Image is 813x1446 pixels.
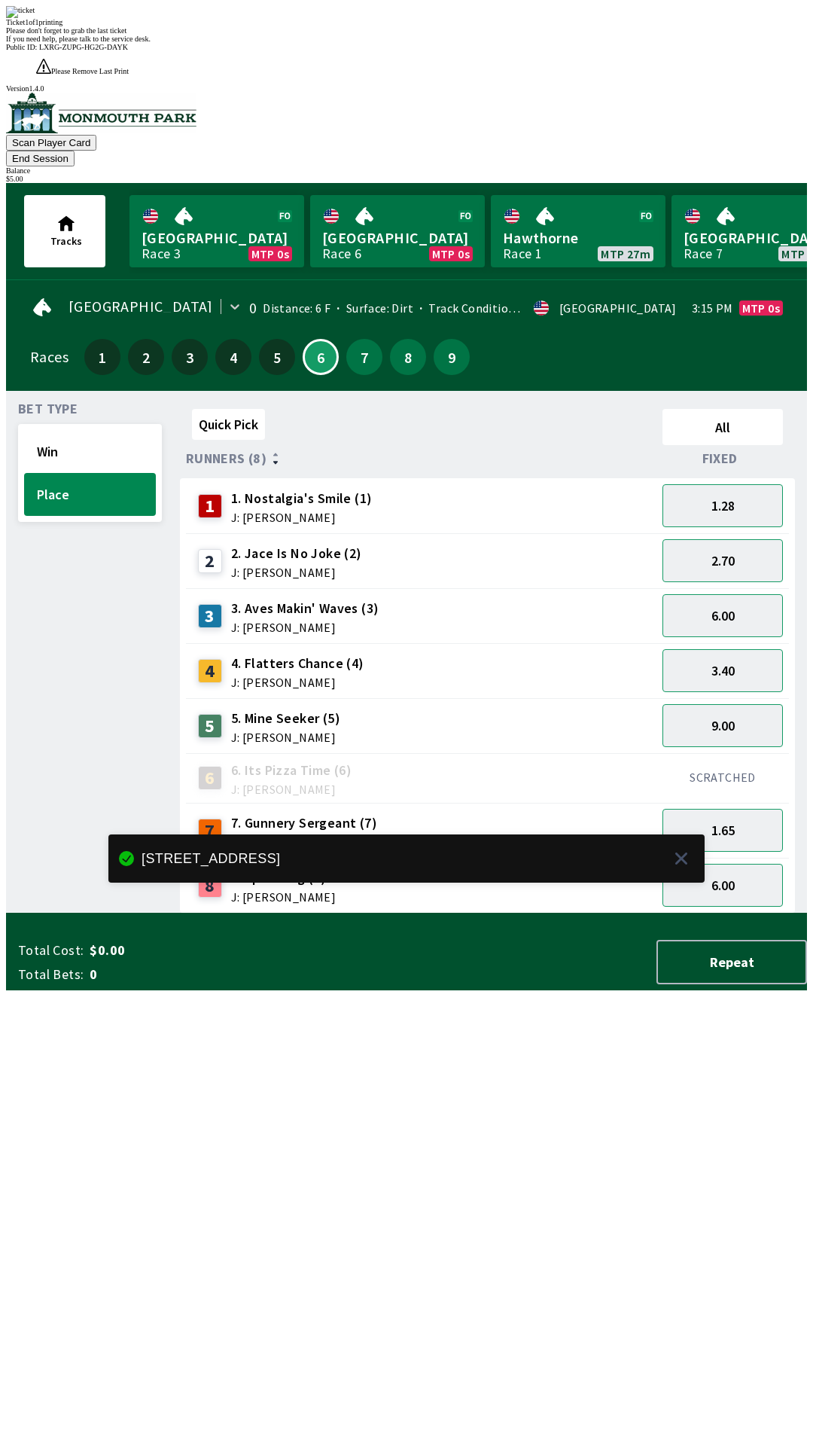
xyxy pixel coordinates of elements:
[432,248,470,260] span: MTP 0s
[142,228,292,248] span: [GEOGRAPHIC_DATA]
[231,891,336,903] span: J: [PERSON_NAME]
[263,300,330,316] span: Distance: 6 F
[662,809,783,852] button: 1.65
[231,676,364,688] span: J: [PERSON_NAME]
[503,248,542,260] div: Race 1
[6,166,807,175] div: Balance
[437,352,466,362] span: 9
[18,403,78,415] span: Bet Type
[199,416,258,433] span: Quick Pick
[6,93,196,133] img: venue logo
[669,419,776,436] span: All
[198,714,222,738] div: 5
[601,248,650,260] span: MTP 27m
[662,649,783,692] button: 3.40
[559,302,677,314] div: [GEOGRAPHIC_DATA]
[18,966,84,984] span: Total Bets:
[249,302,257,314] div: 0
[6,6,35,18] img: ticket
[215,339,251,375] button: 4
[390,339,426,375] button: 8
[413,300,546,316] span: Track Condition: Firm
[231,813,377,833] span: 7. Gunnery Sergeant (7)
[263,352,291,362] span: 5
[310,195,485,267] a: [GEOGRAPHIC_DATA]Race 6MTP 0s
[186,451,656,466] div: Runners (8)
[198,604,222,628] div: 3
[231,489,373,508] span: 1. Nostalgia's Smile (1)
[37,486,143,503] span: Place
[350,352,379,362] span: 7
[231,709,340,728] span: 5. Mine Seeker (5)
[6,135,96,151] button: Scan Player Card
[662,484,783,527] button: 1.28
[142,248,181,260] div: Race 3
[90,941,327,959] span: $0.00
[231,511,373,523] span: J: [PERSON_NAME]
[670,953,793,971] span: Repeat
[24,195,105,267] button: Tracks
[186,453,266,465] span: Runners (8)
[6,35,151,43] span: If you need help, please talk to the service desk.
[24,430,156,473] button: Win
[711,497,735,514] span: 1.28
[198,766,222,790] div: 6
[692,302,733,314] span: 3:15 PM
[39,43,128,51] span: LXRG-ZUPG-HG2G-DAYK
[434,339,470,375] button: 9
[259,339,295,375] button: 5
[684,248,723,260] div: Race 7
[231,599,379,618] span: 3. Aves Makin' Waves (3)
[6,18,807,26] div: Ticket 1 of 1 printing
[702,453,738,465] span: Fixed
[198,549,222,573] div: 2
[192,409,265,440] button: Quick Pick
[711,552,735,569] span: 2.70
[6,84,807,93] div: Version 1.4.0
[394,352,422,362] span: 8
[128,339,164,375] button: 2
[322,248,361,260] div: Race 6
[50,234,82,248] span: Tracks
[742,302,780,314] span: MTP 0s
[37,443,143,460] span: Win
[231,731,340,743] span: J: [PERSON_NAME]
[219,352,248,362] span: 4
[18,941,84,959] span: Total Cost:
[322,228,473,248] span: [GEOGRAPHIC_DATA]
[172,339,208,375] button: 3
[346,339,382,375] button: 7
[69,300,213,313] span: [GEOGRAPHIC_DATA]
[30,351,69,363] div: Races
[231,621,379,633] span: J: [PERSON_NAME]
[51,67,129,75] span: Please Remove Last Print
[656,451,789,466] div: Fixed
[711,607,735,624] span: 6.00
[6,26,807,35] div: Please don't forget to grab the last ticket
[6,175,807,183] div: $ 5.00
[231,783,352,795] span: J: [PERSON_NAME]
[330,300,413,316] span: Surface: Dirt
[6,43,807,51] div: Public ID:
[503,228,653,248] span: Hawthorne
[132,352,160,362] span: 2
[231,566,362,578] span: J: [PERSON_NAME]
[198,819,222,843] div: 7
[662,539,783,582] button: 2.70
[662,770,783,785] div: SCRATCHED
[88,352,117,362] span: 1
[711,877,735,894] span: 6.00
[656,940,807,984] button: Repeat
[662,594,783,637] button: 6.00
[711,822,735,839] span: 1.65
[129,195,304,267] a: [GEOGRAPHIC_DATA]Race 3MTP 0s
[308,353,333,361] span: 6
[198,494,222,518] div: 1
[662,704,783,747] button: 9.00
[231,761,352,780] span: 6. Its Pizza Time (6)
[90,966,327,984] span: 0
[6,151,75,166] button: End Session
[662,409,783,445] button: All
[303,339,339,375] button: 6
[142,853,280,865] div: [STREET_ADDRESS]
